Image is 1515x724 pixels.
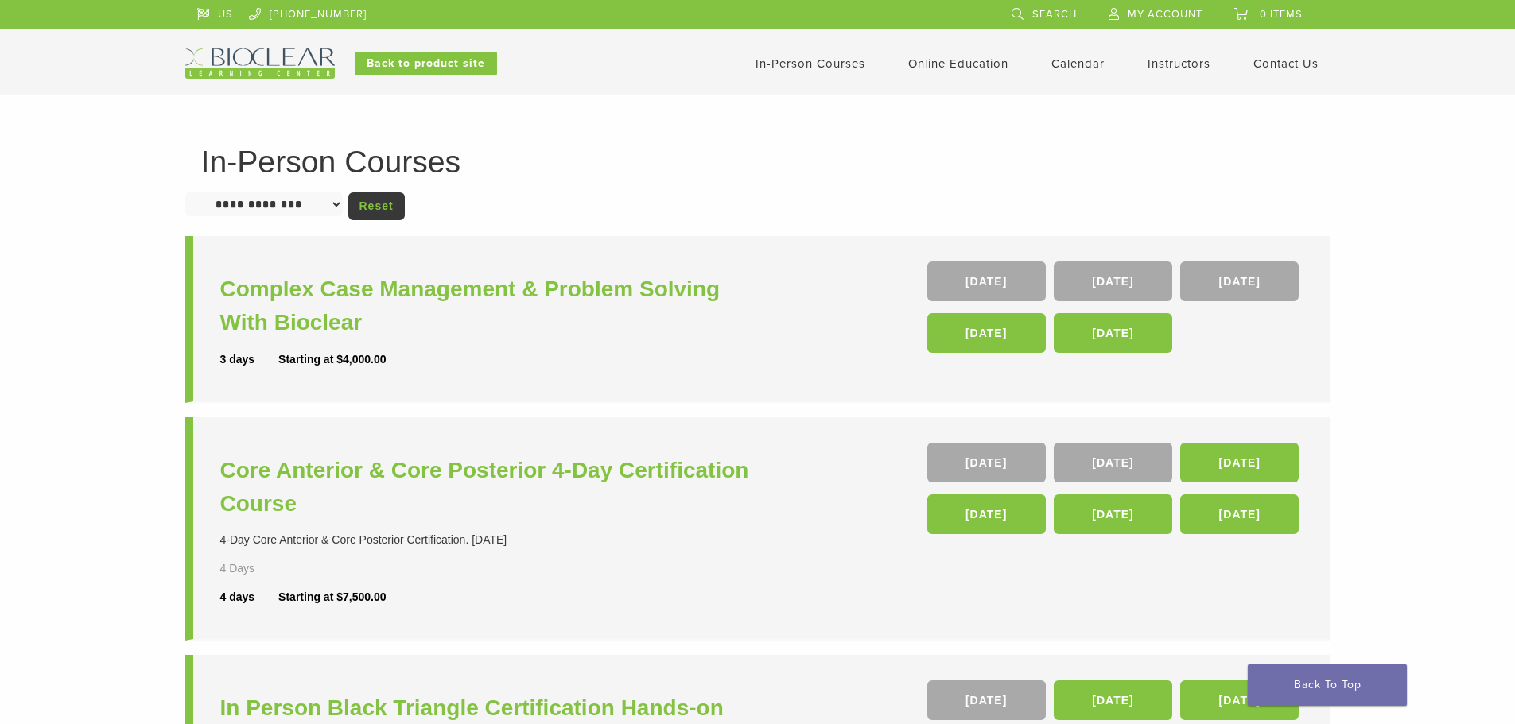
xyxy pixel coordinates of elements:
[220,560,301,577] div: 4 Days
[278,589,386,606] div: Starting at $7,500.00
[1054,443,1172,482] a: [DATE]
[1180,494,1299,534] a: [DATE]
[927,680,1046,720] a: [DATE]
[1180,680,1299,720] a: [DATE]
[278,351,386,368] div: Starting at $4,000.00
[756,56,865,71] a: In-Person Courses
[1180,443,1299,482] a: [DATE]
[1054,261,1172,301] a: [DATE]
[927,313,1046,353] a: [DATE]
[1180,261,1299,301] a: [DATE]
[348,192,405,220] a: Reset
[1032,8,1077,21] span: Search
[927,443,1046,482] a: [DATE]
[220,532,762,548] div: 4-Day Core Anterior & Core Posterior Certification. [DATE]
[1253,56,1319,71] a: Contact Us
[927,261,1046,301] a: [DATE]
[1248,664,1407,706] a: Back To Top
[355,52,497,75] a: Back to product site
[1051,56,1105,71] a: Calendar
[1054,680,1172,720] a: [DATE]
[220,589,279,606] div: 4 days
[1054,313,1172,353] a: [DATE]
[1128,8,1202,21] span: My Account
[1260,8,1303,21] span: 0 items
[220,273,762,339] a: Complex Case Management & Problem Solving With Bioclear
[927,494,1046,534] a: [DATE]
[220,351,279,368] div: 3 days
[908,56,1008,71] a: Online Education
[220,454,762,521] a: Core Anterior & Core Posterior 4-Day Certification Course
[927,443,1303,542] div: , , , , ,
[927,261,1303,361] div: , , , ,
[1148,56,1210,71] a: Instructors
[1054,494,1172,534] a: [DATE]
[185,48,335,79] img: Bioclear
[201,146,1315,177] h1: In-Person Courses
